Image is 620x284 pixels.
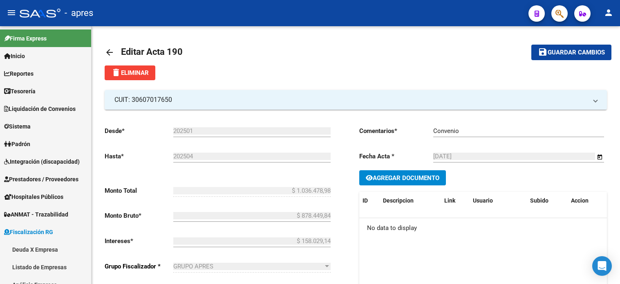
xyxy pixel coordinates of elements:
span: Sistema [4,122,31,131]
mat-icon: delete [111,68,121,77]
mat-icon: save [538,47,548,57]
p: Desde [105,126,173,135]
span: Link [444,197,455,204]
mat-expansion-panel-header: CUIT: 30607017650 [105,90,607,110]
mat-icon: arrow_back [105,47,114,57]
span: - apres [65,4,93,22]
p: Hasta [105,152,173,161]
span: Prestadores / Proveedores [4,175,78,184]
span: Descripcion [383,197,414,204]
span: Padrón [4,140,30,149]
span: Agregar Documento [373,174,439,182]
button: Guardar cambios [531,45,611,60]
p: Fecha Acta * [359,152,434,161]
span: Editar Acta 190 [121,47,183,57]
span: Inicio [4,52,25,61]
datatable-header-cell: ID [359,192,380,210]
button: Agregar Documento [359,170,446,185]
span: Eliminar [111,69,149,77]
span: GRUPO APRES [173,263,213,270]
mat-icon: person [604,8,613,18]
span: Liquidación de Convenios [4,104,76,113]
p: Comentarios [359,126,434,135]
p: Monto Total [105,186,173,195]
span: Hospitales Públicos [4,192,63,201]
p: Monto Bruto [105,211,173,220]
datatable-header-cell: Link [441,192,470,210]
div: No data to display [359,218,607,239]
span: Subido [530,197,548,204]
mat-panel-title: CUIT: 30607017650 [114,95,587,104]
button: Eliminar [105,65,155,80]
datatable-header-cell: Usuario [470,192,527,210]
p: Intereses [105,237,173,246]
span: ANMAT - Trazabilidad [4,210,68,219]
span: Firma Express [4,34,47,43]
span: Accion [571,197,589,204]
span: Reportes [4,69,34,78]
p: Grupo Fiscalizador * [105,262,173,271]
span: Integración (discapacidad) [4,157,80,166]
span: Usuario [473,197,493,204]
span: Tesorería [4,87,36,96]
datatable-header-cell: Descripcion [380,192,441,210]
div: Open Intercom Messenger [592,256,612,276]
mat-icon: menu [7,8,16,18]
span: ID [363,197,368,204]
datatable-header-cell: Subido [527,192,568,210]
datatable-header-cell: Accion [568,192,609,210]
span: Guardar cambios [548,49,605,56]
span: Fiscalización RG [4,228,53,237]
